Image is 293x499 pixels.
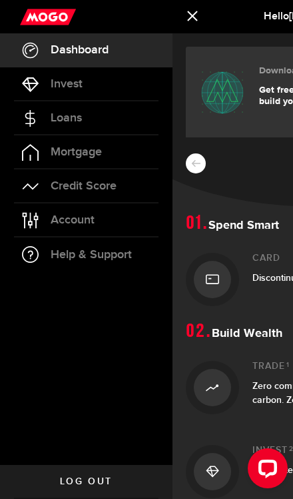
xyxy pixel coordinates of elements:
[51,249,132,261] span: Help & Support
[51,112,82,124] span: Loans
[51,180,117,192] span: Credit Score
[51,214,95,226] span: Account
[60,477,113,486] span: Log out
[51,44,109,56] span: Dashboard
[51,146,102,158] span: Mortgage
[237,443,293,499] iframe: LiveChat chat widget
[51,78,83,90] span: Invest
